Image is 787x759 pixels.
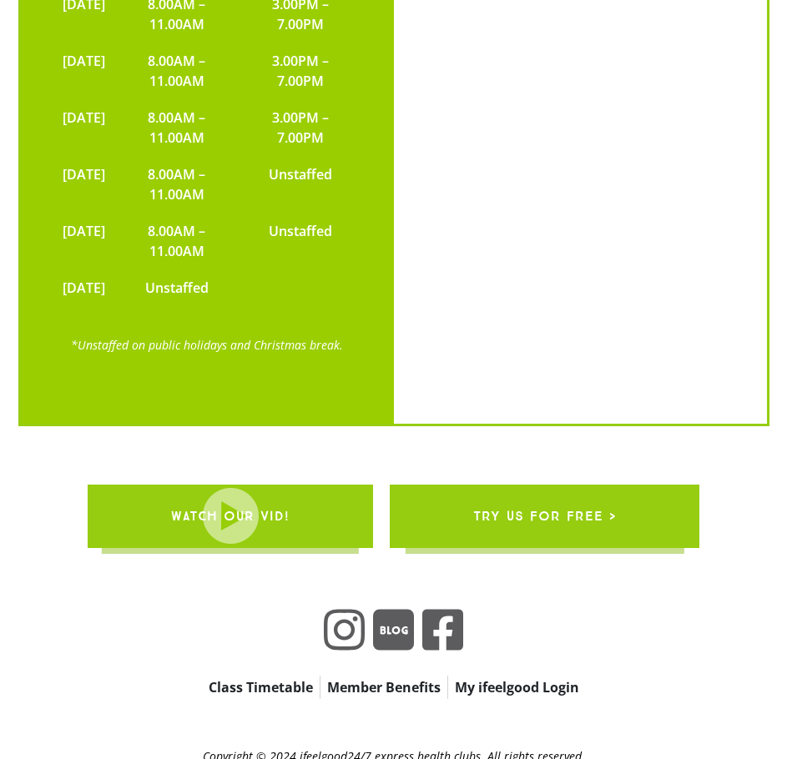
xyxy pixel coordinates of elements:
[54,213,114,269] td: [DATE]
[320,676,447,699] a: Member Benefits
[54,43,114,99] td: [DATE]
[54,269,114,306] td: [DATE]
[71,337,343,353] a: *Unstaffed on public holidays and Christmas break.
[240,43,360,99] td: 3.00PM – 7.00PM
[54,99,114,156] td: [DATE]
[114,99,241,156] td: 8.00AM – 11.00AM
[110,676,678,699] nav: apbct__label_id__gravity_form
[114,269,241,306] td: Unstaffed
[114,156,241,213] td: 8.00AM – 11.00AM
[240,156,360,213] td: Unstaffed
[114,43,241,99] td: 8.00AM – 11.00AM
[240,99,360,156] td: 3.00PM – 7.00PM
[202,676,320,699] a: Class Timetable
[390,485,699,548] a: try us for free >
[114,213,241,269] td: 8.00AM – 11.00AM
[54,156,114,213] td: [DATE]
[473,493,616,540] span: try us for free >
[240,213,360,269] td: Unstaffed
[448,676,586,699] a: My ifeelgood Login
